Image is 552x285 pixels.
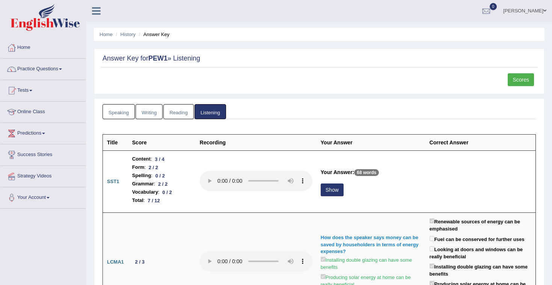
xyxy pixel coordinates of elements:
[430,217,531,232] label: Renewable sources of energy can be emphasised
[0,144,86,163] a: Success Stories
[145,197,163,205] div: 7 / 12
[132,188,192,196] li: :
[0,187,86,206] a: Your Account
[0,123,86,142] a: Predictions
[354,169,379,176] p: 68 words
[132,188,158,196] b: Vocabulary
[195,104,226,120] a: Listening
[430,264,434,268] input: Installing double glazing can have some benefits
[490,3,497,10] span: 0
[430,246,434,251] input: Looking at doors and windows can be really beneficial
[430,245,531,260] label: Looking at doors and windows can be really beneficial
[107,179,119,184] b: SST1
[137,31,170,38] li: Answer Key
[132,180,154,188] b: Grammar
[0,37,86,56] a: Home
[136,104,163,120] a: Writing
[132,155,151,163] b: Content
[132,163,192,171] li: :
[430,236,434,241] input: Fuel can be conserved for further uses
[121,32,136,37] a: History
[317,135,425,151] th: Your Answer
[132,196,192,205] li: :
[132,155,192,163] li: :
[321,255,421,271] label: Installing double glazing can have some benefits
[107,259,124,265] b: LCMA1
[321,257,326,262] input: Installing double glazing can have some benefits
[0,80,86,99] a: Tests
[0,166,86,185] a: Strategy Videos
[430,262,531,277] label: Installing double glazing can have some benefits
[152,172,168,180] div: 0 / 2
[430,235,525,243] label: Fuel can be conserved for further uses
[160,188,175,196] div: 0 / 2
[0,102,86,120] a: Online Class
[148,55,167,62] strong: PEW1
[100,32,113,37] a: Home
[132,196,143,205] b: Total
[146,164,161,171] div: 2 / 2
[163,104,193,120] a: Reading
[430,218,434,223] input: Renewable sources of energy can be emphasised
[132,258,148,266] div: 2 / 3
[155,180,170,188] div: 2 / 2
[103,135,128,151] th: Title
[196,135,317,151] th: Recording
[508,73,534,86] a: Scores
[0,59,86,77] a: Practice Questions
[152,155,167,163] div: 3 / 4
[132,171,192,180] li: :
[103,104,135,120] a: Speaking
[321,169,354,175] b: Your Answer:
[132,163,145,171] b: Form
[132,171,151,180] b: Spelling
[321,183,344,196] button: Show
[425,135,536,151] th: Correct Answer
[103,55,536,62] h2: Answer Key for » Listening
[321,234,421,255] div: How does the speaker says money can be saved by householders in terms of energy expenses?
[128,135,196,151] th: Score
[321,274,326,279] input: Producing solar energy at home can be really beneficial
[132,180,192,188] li: :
